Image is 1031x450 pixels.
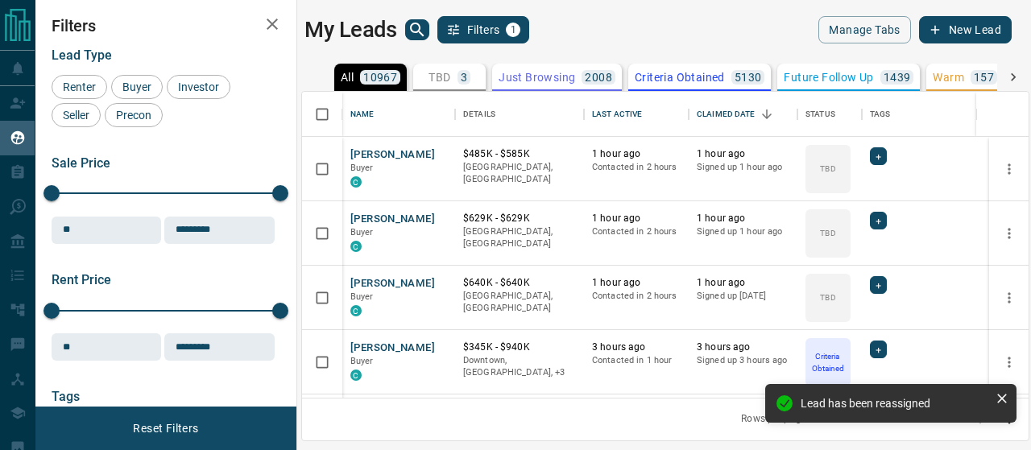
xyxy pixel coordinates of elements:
span: + [876,277,881,293]
p: 3 [461,72,467,83]
div: Claimed Date [689,92,797,137]
button: Sort [756,103,778,126]
span: Buyer [350,227,374,237]
p: TBD [820,227,835,239]
p: Contacted in 1 hour [592,354,681,367]
button: more [997,157,1021,181]
p: [GEOGRAPHIC_DATA], [GEOGRAPHIC_DATA] [463,290,576,315]
div: Name [350,92,375,137]
div: condos.ca [350,305,362,316]
div: Details [463,92,495,137]
span: Sale Price [52,155,110,171]
span: Investor [172,81,225,93]
p: 3 hours ago [697,341,789,354]
div: Name [342,92,455,137]
p: 1 hour ago [697,276,789,290]
div: condos.ca [350,176,362,188]
div: Investor [167,75,230,99]
p: 1 hour ago [592,147,681,161]
p: $345K - $940K [463,341,576,354]
p: Signed up 3 hours ago [697,354,789,367]
div: Last Active [584,92,689,137]
p: 5130 [735,72,762,83]
p: Warm [933,72,964,83]
p: Contacted in 2 hours [592,290,681,303]
span: 1 [507,24,519,35]
div: Last Active [592,92,642,137]
div: + [870,276,887,294]
p: [GEOGRAPHIC_DATA], [GEOGRAPHIC_DATA] [463,225,576,250]
span: Buyer [350,356,374,366]
p: 10967 [363,72,397,83]
div: Lead has been reassigned [801,397,989,410]
p: TBD [820,163,835,175]
div: Precon [105,103,163,127]
button: Filters1 [437,16,530,43]
p: 1 hour ago [697,212,789,225]
p: TBD [429,72,450,83]
p: All [341,72,354,83]
button: more [997,286,1021,310]
h2: Filters [52,16,280,35]
p: $640K - $640K [463,276,576,290]
span: Buyer [350,291,374,302]
button: more [997,350,1021,374]
p: $485K - $585K [463,147,576,161]
p: Rows per page: [741,412,809,426]
div: Buyer [111,75,163,99]
div: Renter [52,75,107,99]
p: Contacted in 2 hours [592,225,681,238]
span: Rent Price [52,272,111,287]
p: Just Browsing [499,72,575,83]
p: 1 hour ago [592,212,681,225]
div: + [870,212,887,229]
div: Tags [862,92,1011,137]
div: condos.ca [350,369,362,381]
p: $629K - $629K [463,212,576,225]
button: [PERSON_NAME] [350,147,435,163]
span: Lead Type [52,47,112,63]
p: Criteria Obtained [635,72,725,83]
span: Tags [52,389,80,404]
span: + [876,213,881,229]
div: Status [805,92,835,137]
button: Manage Tabs [818,16,910,43]
span: Buyer [117,81,157,93]
p: Criteria Obtained [807,350,849,374]
p: TBD [820,291,835,303]
div: Seller [52,103,101,127]
span: Renter [57,81,101,93]
p: North York, Toronto, Stoney Creek [463,354,576,379]
p: 157 [974,72,994,83]
p: [GEOGRAPHIC_DATA], [GEOGRAPHIC_DATA] [463,161,576,186]
div: Claimed Date [697,92,756,137]
p: 1 hour ago [697,147,789,161]
button: New Lead [919,16,1012,43]
p: Contacted in 2 hours [592,161,681,174]
button: [PERSON_NAME] [350,341,435,356]
div: condos.ca [350,241,362,252]
button: [PERSON_NAME] [350,276,435,291]
div: + [870,147,887,165]
span: + [876,341,881,357]
span: Seller [57,109,95,122]
p: Signed up [DATE] [697,290,789,303]
button: [PERSON_NAME] [350,212,435,227]
div: Status [797,92,862,137]
button: Reset Filters [122,415,209,442]
button: search button [405,19,429,40]
p: Signed up 1 hour ago [697,225,789,238]
button: more [997,221,1021,246]
p: Future Follow Up [784,72,873,83]
span: Precon [110,109,157,122]
div: + [870,341,887,358]
span: Buyer [350,163,374,173]
p: 3 hours ago [592,341,681,354]
div: Tags [870,92,891,137]
p: 1439 [884,72,911,83]
span: + [876,148,881,164]
p: Signed up 1 hour ago [697,161,789,174]
div: Details [455,92,584,137]
h1: My Leads [304,17,397,43]
p: 1 hour ago [592,276,681,290]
